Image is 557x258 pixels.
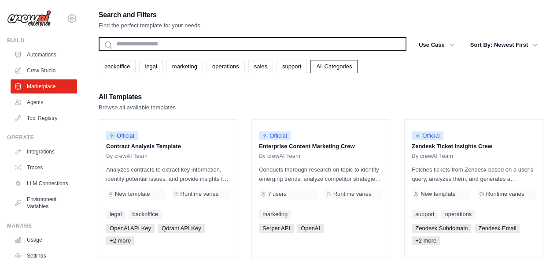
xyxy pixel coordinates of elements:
[99,60,136,73] a: backoffice
[465,37,543,53] button: Sort By: Newest First
[310,60,358,73] a: All Categories
[166,60,203,73] a: marketing
[106,210,125,219] a: legal
[11,145,77,159] a: Integrations
[11,176,77,191] a: LLM Connections
[99,9,200,21] h2: Search and Filters
[259,142,383,151] p: Enterprise Content Marketing Crew
[412,165,535,183] p: Fetches tickets from Zendesk based on a user's query, analyzes them, and generates a summary. Out...
[259,131,291,140] span: Official
[412,210,438,219] a: support
[106,131,138,140] span: Official
[11,79,77,93] a: Marketplace
[139,60,162,73] a: legal
[412,142,535,151] p: Zendesk Ticket Insights Crew
[99,21,200,30] p: Find the perfect template for your needs
[259,210,291,219] a: marketing
[115,191,150,198] span: New template
[99,103,176,112] p: Browse all available templates
[11,233,77,247] a: Usage
[99,91,176,103] h2: All Templates
[268,191,287,198] span: 7 users
[106,224,155,233] span: OpenAI API Key
[207,60,245,73] a: operations
[248,60,273,73] a: sales
[11,161,77,175] a: Traces
[412,153,453,160] span: By crewAI Team
[106,236,134,245] span: +2 more
[297,224,324,233] span: OpenAI
[259,224,294,233] span: Serper API
[486,191,524,198] span: Runtime varies
[106,142,230,151] p: Contract Analysis Template
[412,131,443,140] span: Official
[11,48,77,62] a: Automations
[106,165,230,183] p: Analyzes contracts to extract key information, identify potential issues, and provide insights fo...
[7,134,77,141] div: Operate
[421,191,455,198] span: New template
[158,224,205,233] span: Qdrant API Key
[7,222,77,229] div: Manage
[11,64,77,78] a: Crew Studio
[11,95,77,109] a: Agents
[106,153,148,160] span: By crewAI Team
[181,191,219,198] span: Runtime varies
[7,37,77,44] div: Build
[413,37,460,53] button: Use Case
[11,111,77,125] a: Tool Registry
[412,236,440,245] span: +2 more
[333,191,372,198] span: Runtime varies
[259,165,383,183] p: Conducts thorough research on topic to identify emerging trends, analyze competitor strategies, a...
[129,210,161,219] a: backoffice
[441,210,475,219] a: operations
[259,153,300,160] span: By crewAI Team
[7,10,51,27] img: Logo
[11,192,77,213] a: Environment Variables
[475,224,520,233] span: Zendesk Email
[277,60,307,73] a: support
[412,224,471,233] span: Zendesk Subdomain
